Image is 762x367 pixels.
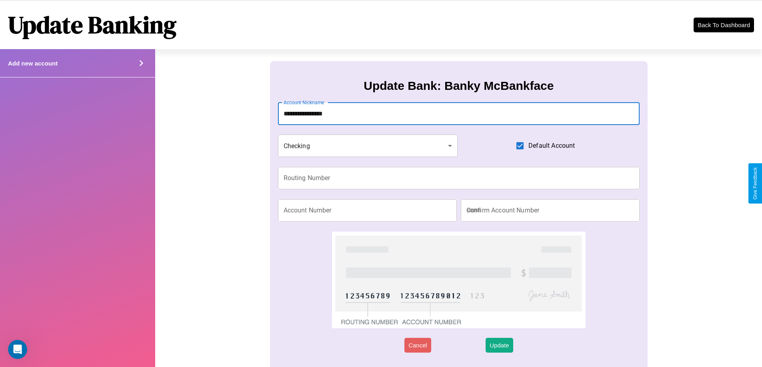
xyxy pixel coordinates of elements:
div: Checking [278,135,458,157]
iframe: Intercom live chat [8,340,27,359]
h4: Add new account [8,60,58,67]
div: Give Feedback [752,167,758,200]
button: Cancel [404,338,431,353]
img: check [332,232,585,328]
h1: Update Banking [8,8,176,41]
span: Default Account [528,141,575,151]
h3: Update Bank: Banky McBankface [364,79,554,93]
button: Update [486,338,513,353]
label: Account Nickname [284,99,324,106]
button: Back To Dashboard [694,18,754,32]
